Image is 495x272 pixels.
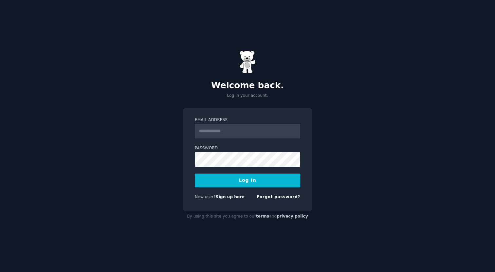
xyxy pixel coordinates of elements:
[195,195,216,199] span: New user?
[183,211,312,222] div: By using this site you agree to our and
[195,174,300,187] button: Log In
[239,51,256,73] img: Gummy Bear
[256,214,269,219] a: terms
[195,145,300,151] label: Password
[183,93,312,99] p: Log in your account.
[183,80,312,91] h2: Welcome back.
[216,195,245,199] a: Sign up here
[257,195,300,199] a: Forgot password?
[195,117,300,123] label: Email Address
[277,214,308,219] a: privacy policy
